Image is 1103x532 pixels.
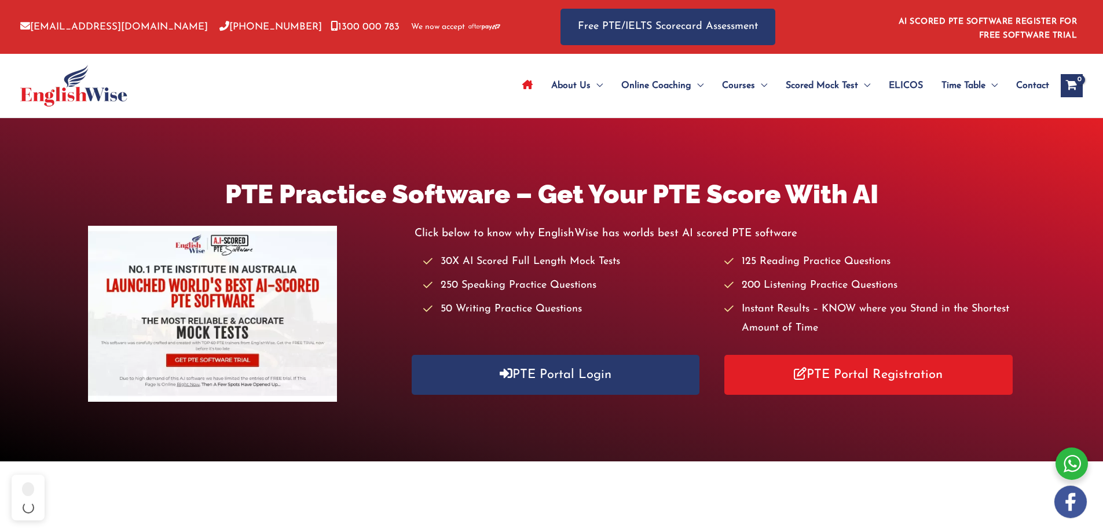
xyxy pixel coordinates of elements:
[560,9,775,45] a: Free PTE/IELTS Scorecard Assessment
[1007,65,1049,106] a: Contact
[722,65,755,106] span: Courses
[331,22,400,32] a: 1300 000 783
[755,65,767,106] span: Menu Toggle
[423,300,713,319] li: 50 Writing Practice Questions
[612,65,713,106] a: Online CoachingMenu Toggle
[724,252,1014,271] li: 125 Reading Practice Questions
[219,22,322,32] a: [PHONE_NUMBER]
[941,65,985,106] span: Time Table
[621,65,691,106] span: Online Coaching
[20,65,127,107] img: cropped-ew-logo
[691,65,703,106] span: Menu Toggle
[1016,65,1049,106] span: Contact
[468,24,500,30] img: Afterpay-Logo
[899,17,1078,40] a: AI SCORED PTE SOFTWARE REGISTER FOR FREE SOFTWARE TRIAL
[724,300,1014,339] li: Instant Results – KNOW where you Stand in the Shortest Amount of Time
[513,65,1049,106] nav: Site Navigation: Main Menu
[542,65,612,106] a: About UsMenu Toggle
[892,8,1083,46] aside: Header Widget 1
[985,65,998,106] span: Menu Toggle
[412,355,700,395] a: PTE Portal Login
[423,276,713,295] li: 250 Speaking Practice Questions
[551,65,591,106] span: About Us
[713,65,776,106] a: CoursesMenu Toggle
[724,355,1013,395] a: PTE Portal Registration
[591,65,603,106] span: Menu Toggle
[88,176,1014,212] h1: PTE Practice Software – Get Your PTE Score With AI
[20,22,208,32] a: [EMAIL_ADDRESS][DOMAIN_NAME]
[1061,74,1083,97] a: View Shopping Cart, empty
[932,65,1007,106] a: Time TableMenu Toggle
[88,226,337,402] img: pte-institute-main
[880,65,932,106] a: ELICOS
[786,65,858,106] span: Scored Mock Test
[1054,486,1087,518] img: white-facebook.png
[724,276,1014,295] li: 200 Listening Practice Questions
[411,21,465,33] span: We now accept
[858,65,870,106] span: Menu Toggle
[423,252,713,271] li: 30X AI Scored Full Length Mock Tests
[889,65,923,106] span: ELICOS
[776,65,880,106] a: Scored Mock TestMenu Toggle
[415,224,1015,243] p: Click below to know why EnglishWise has worlds best AI scored PTE software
